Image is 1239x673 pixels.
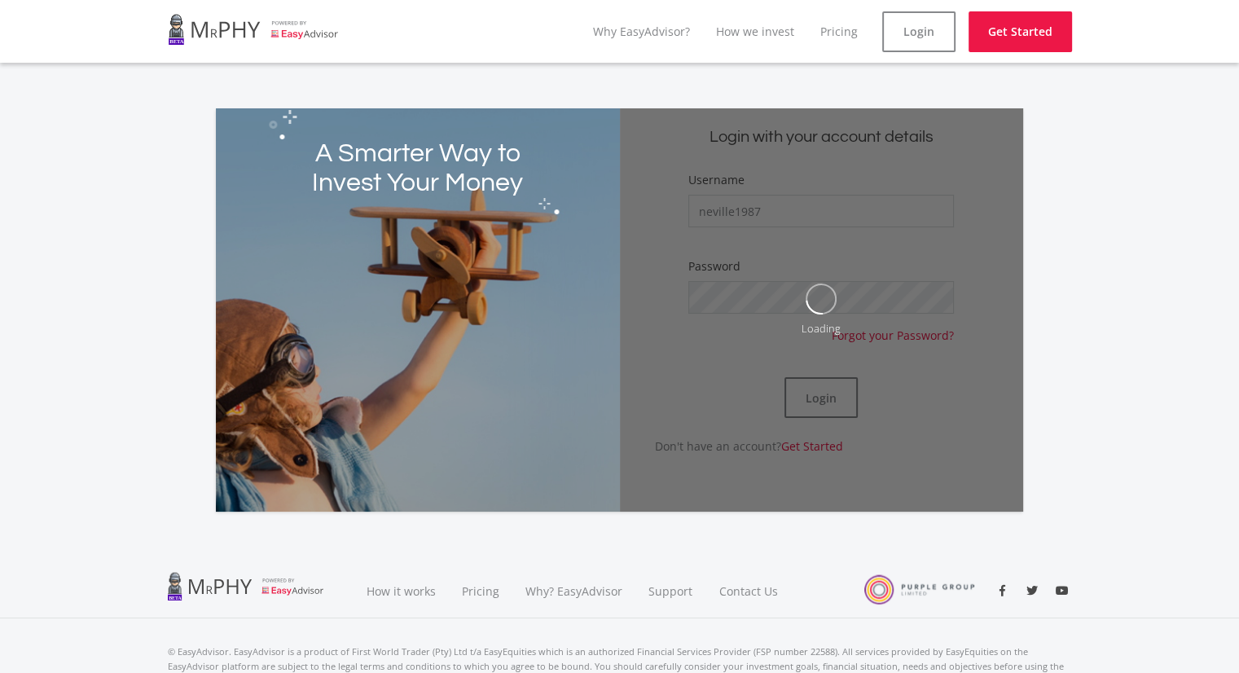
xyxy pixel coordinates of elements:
a: Pricing [820,24,858,39]
a: Why EasyAdvisor? [593,24,690,39]
div: Loading [802,321,841,336]
a: Pricing [449,564,512,618]
h2: A Smarter Way to Invest Your Money [297,139,538,198]
a: Why? EasyAdvisor [512,564,635,618]
a: Get Started [969,11,1072,52]
a: Support [635,564,706,618]
a: Contact Us [706,564,793,618]
a: Login [882,11,956,52]
a: How it works [354,564,449,618]
a: How we invest [716,24,794,39]
img: oval.svg [806,284,837,315]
